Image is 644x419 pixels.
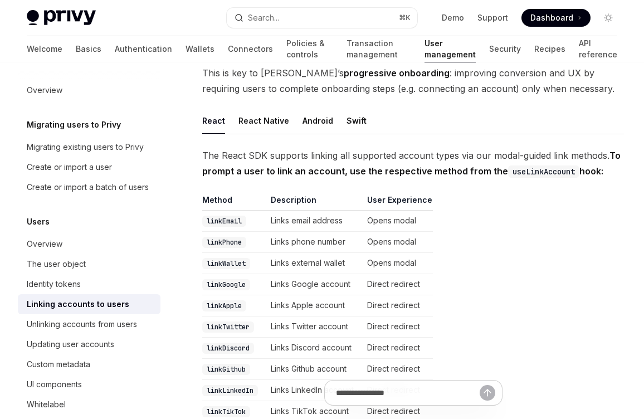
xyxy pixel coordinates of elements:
[347,36,411,62] a: Transaction management
[202,216,246,227] code: linkEmail
[18,254,160,274] a: The user object
[18,234,160,254] a: Overview
[266,194,363,211] th: Description
[18,157,160,177] a: Create or import a user
[266,316,363,338] td: Links Twitter account
[27,358,90,371] div: Custom metadata
[18,137,160,157] a: Migrating existing users to Privy
[27,338,114,351] div: Updating user accounts
[266,359,363,380] td: Links Github account
[27,118,121,131] h5: Migrating users to Privy
[18,394,160,415] a: Whitelabel
[202,364,250,375] code: linkGithub
[76,36,101,62] a: Basics
[27,257,86,271] div: The user object
[18,354,160,374] a: Custom metadata
[579,36,617,62] a: API reference
[18,177,160,197] a: Create or import a batch of users
[508,165,579,178] code: useLinkAccount
[202,108,225,134] button: React
[363,316,433,338] td: Direct redirect
[266,274,363,295] td: Links Google account
[202,237,246,248] code: linkPhone
[266,232,363,253] td: Links phone number
[27,160,112,174] div: Create or import a user
[27,277,81,291] div: Identity tokens
[27,84,62,97] div: Overview
[534,36,565,62] a: Recipes
[202,321,254,333] code: linkTwitter
[27,398,66,411] div: Whitelabel
[442,12,464,23] a: Demo
[202,65,624,96] span: This is key to [PERSON_NAME]’s : improving conversion and UX by requiring users to complete onboa...
[363,295,433,316] td: Direct redirect
[202,258,250,269] code: linkWallet
[363,194,433,211] th: User Experience
[363,274,433,295] td: Direct redirect
[363,232,433,253] td: Opens modal
[363,359,433,380] td: Direct redirect
[248,11,279,25] div: Search...
[599,9,617,27] button: Toggle dark mode
[27,140,144,154] div: Migrating existing users to Privy
[18,80,160,100] a: Overview
[344,67,450,79] strong: progressive onboarding
[425,36,476,62] a: User management
[18,374,160,394] a: UI components
[266,211,363,232] td: Links email address
[18,274,160,294] a: Identity tokens
[266,338,363,359] td: Links Discord account
[18,314,160,334] a: Unlinking accounts from users
[399,13,411,22] span: ⌘ K
[202,343,254,354] code: linkDiscord
[18,294,160,314] a: Linking accounts to users
[227,8,418,28] button: Search...⌘K
[27,215,50,228] h5: Users
[238,108,289,134] button: React Native
[27,298,129,311] div: Linking accounts to users
[27,36,62,62] a: Welcome
[347,108,367,134] button: Swift
[202,279,250,290] code: linkGoogle
[27,318,137,331] div: Unlinking accounts from users
[489,36,521,62] a: Security
[115,36,172,62] a: Authentication
[480,385,495,401] button: Send message
[27,10,96,26] img: light logo
[27,378,82,391] div: UI components
[27,181,149,194] div: Create or import a batch of users
[202,194,266,211] th: Method
[202,148,624,179] span: The React SDK supports linking all supported account types via our modal-guided link methods.
[266,295,363,316] td: Links Apple account
[202,300,246,311] code: linkApple
[286,36,333,62] a: Policies & controls
[477,12,508,23] a: Support
[521,9,591,27] a: Dashboard
[186,36,214,62] a: Wallets
[530,12,573,23] span: Dashboard
[266,253,363,274] td: Links external wallet
[363,338,433,359] td: Direct redirect
[363,211,433,232] td: Opens modal
[18,334,160,354] a: Updating user accounts
[363,253,433,274] td: Opens modal
[228,36,273,62] a: Connectors
[303,108,333,134] button: Android
[27,237,62,251] div: Overview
